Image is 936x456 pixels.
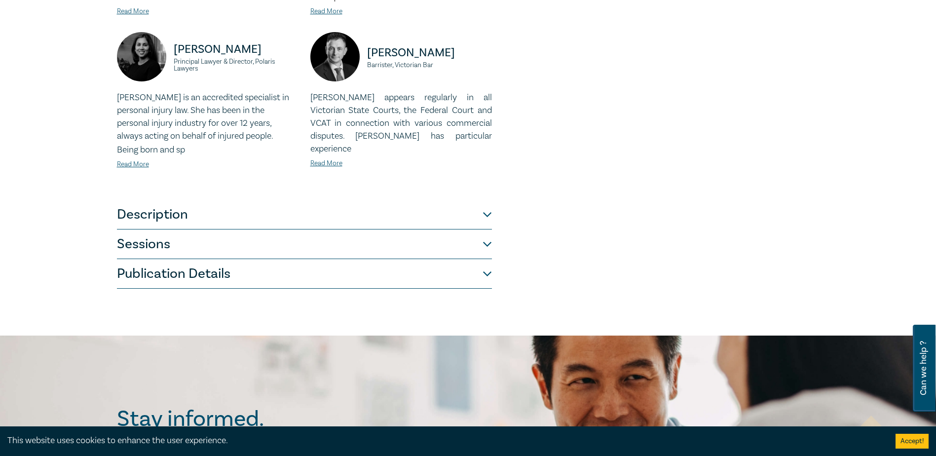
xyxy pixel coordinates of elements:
[117,200,492,229] button: Description
[310,7,342,16] a: Read More
[896,434,929,449] button: Accept cookies
[310,32,360,81] img: https://s3.ap-southeast-2.amazonaws.com/lc-presenter-images/Adam%20Rollnik%20BW.jpg
[174,41,299,57] p: [PERSON_NAME]
[117,32,166,81] img: https://s3.ap-southeast-2.amazonaws.com/leo-cussen-store-production-content/Contacts/Divina%20Moo...
[919,331,928,406] span: Can we help ?
[117,406,350,432] h2: Stay informed.
[310,159,342,168] a: Read More
[367,45,492,61] p: [PERSON_NAME]
[117,229,492,259] button: Sessions
[310,91,492,155] p: [PERSON_NAME] appears regularly in all Victorian State Courts, the Federal Court and VCAT in conn...
[117,144,299,156] p: Being born and sp
[117,160,149,169] a: Read More
[117,259,492,289] button: Publication Details
[117,7,149,16] a: Read More
[367,62,492,69] small: Barrister, Victorian Bar
[117,91,299,143] p: [PERSON_NAME] is an accredited specialist in personal injury law. She has been in the personal in...
[174,58,299,72] small: Principal Lawyer & Director, Polaris Lawyers
[7,434,881,447] div: This website uses cookies to enhance the user experience.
